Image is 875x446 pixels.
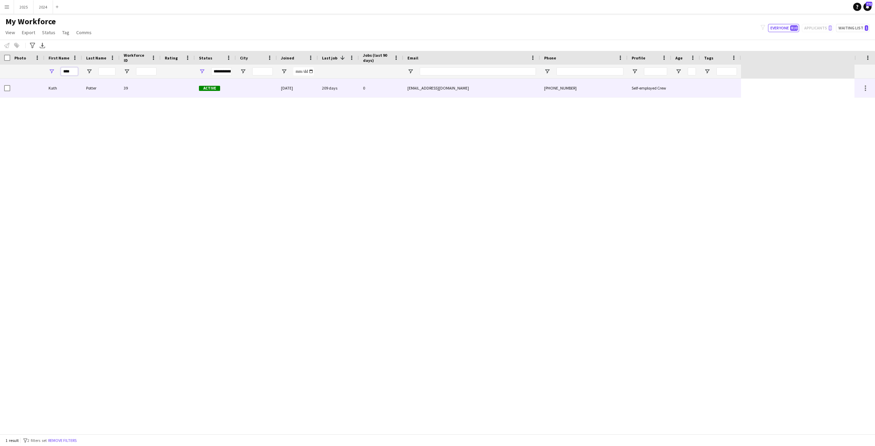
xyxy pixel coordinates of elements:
[704,55,713,60] span: Tags
[59,28,72,37] a: Tag
[22,29,35,36] span: Export
[768,24,799,32] button: Everyone810
[86,68,92,75] button: Open Filter Menu
[281,68,287,75] button: Open Filter Menu
[628,79,671,97] div: Self-employed Crew
[407,68,414,75] button: Open Filter Menu
[165,55,178,60] span: Rating
[836,24,870,32] button: Waiting list1
[318,79,359,97] div: 209 days
[61,67,78,76] input: First Name Filter Input
[420,67,536,76] input: Email Filter Input
[403,79,540,97] div: [EMAIL_ADDRESS][DOMAIN_NAME]
[363,53,391,63] span: Jobs (last 90 days)
[199,86,220,91] span: Active
[14,55,26,60] span: Photo
[49,68,55,75] button: Open Filter Menu
[675,68,682,75] button: Open Filter Menu
[82,79,120,97] div: Potter
[62,29,69,36] span: Tag
[86,55,106,60] span: Last Name
[688,67,696,76] input: Age Filter Input
[49,55,69,60] span: First Name
[98,67,116,76] input: Last Name Filter Input
[632,55,645,60] span: Profile
[277,79,318,97] div: [DATE]
[124,68,130,75] button: Open Filter Menu
[14,0,33,14] button: 2025
[716,67,737,76] input: Tags Filter Input
[866,2,872,6] span: 772
[544,55,556,60] span: Phone
[27,438,47,443] span: 2 filters set
[293,67,314,76] input: Joined Filter Input
[199,68,205,75] button: Open Filter Menu
[865,25,868,31] span: 1
[556,67,623,76] input: Phone Filter Input
[281,55,294,60] span: Joined
[540,79,628,97] div: [PHONE_NUMBER]
[790,25,798,31] span: 810
[199,55,212,60] span: Status
[359,79,403,97] div: 0
[632,68,638,75] button: Open Filter Menu
[322,55,337,60] span: Last job
[5,29,15,36] span: View
[124,53,148,63] span: Workforce ID
[704,68,710,75] button: Open Filter Menu
[136,67,157,76] input: Workforce ID Filter Input
[644,67,667,76] input: Profile Filter Input
[675,55,683,60] span: Age
[38,41,46,50] app-action-btn: Export XLSX
[544,68,550,75] button: Open Filter Menu
[5,16,56,27] span: My Workforce
[73,28,94,37] a: Comms
[120,79,161,97] div: 39
[44,79,82,97] div: Kath
[28,41,37,50] app-action-btn: Advanced filters
[3,28,18,37] a: View
[42,29,55,36] span: Status
[19,28,38,37] a: Export
[240,68,246,75] button: Open Filter Menu
[863,3,872,11] a: 772
[39,28,58,37] a: Status
[240,55,248,60] span: City
[47,437,78,444] button: Remove filters
[407,55,418,60] span: Email
[252,67,273,76] input: City Filter Input
[33,0,53,14] button: 2024
[76,29,92,36] span: Comms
